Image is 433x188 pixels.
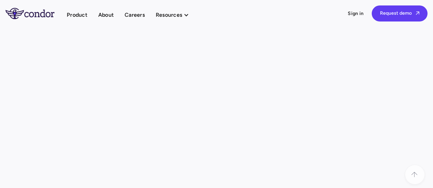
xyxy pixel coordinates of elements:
[348,10,364,17] a: Sign in
[411,172,418,177] div: 
[156,10,196,19] div: Resources
[125,10,145,19] a: Careers
[67,10,87,19] a: Product
[372,5,428,21] a: Request demo
[156,10,182,19] div: Resources
[416,11,419,15] span: 
[98,10,114,19] a: About
[5,8,67,19] a: home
